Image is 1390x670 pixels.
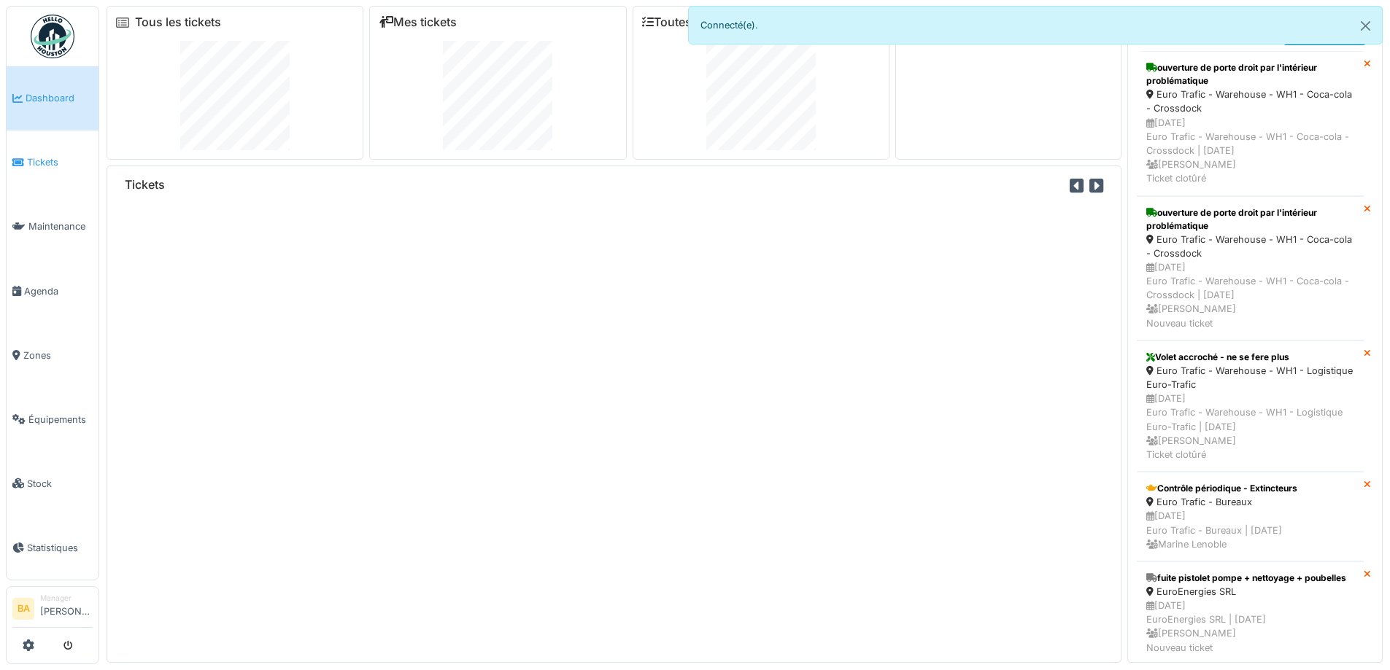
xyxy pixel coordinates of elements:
[24,284,93,298] span: Agenda
[28,413,93,426] span: Équipements
[1146,87,1354,115] div: Euro Trafic - Warehouse - WH1 - Coca-cola - Crossdock
[1137,472,1364,561] a: Contrôle périodique - Extincteurs Euro Trafic - Bureaux [DATE]Euro Trafic - Bureaux | [DATE] Mari...
[379,15,457,29] a: Mes tickets
[1137,561,1364,665] a: fuite pistolet pompe + nettoyage + poubelles EuroEnergies SRL [DATE]EuroEnergies SRL | [DATE] [PE...
[12,598,34,620] li: BA
[1146,61,1354,87] div: ouverture de porte droit par l'intérieur problématique
[7,451,99,515] a: Stock
[1146,364,1354,392] div: Euro Trafic - Warehouse - WH1 - Logistique Euro-Trafic
[28,219,93,233] span: Maintenance
[7,66,99,131] a: Dashboard
[125,178,165,192] h6: Tickets
[135,15,221,29] a: Tous les tickets
[1349,7,1382,45] button: Close
[1137,51,1364,195] a: ouverture de porte droit par l'intérieur problématique Euro Trafic - Warehouse - WH1 - Coca-cola ...
[1146,572,1354,585] div: fuite pistolet pompe + nettoyage + poubelles
[1146,392,1354,461] div: [DATE] Euro Trafic - Warehouse - WH1 - Logistique Euro-Trafic | [DATE] [PERSON_NAME] Ticket clotûré
[40,593,93,604] div: Manager
[23,348,93,362] span: Zones
[7,259,99,323] a: Agenda
[40,593,93,624] li: [PERSON_NAME]
[27,541,93,555] span: Statistiques
[1146,351,1354,364] div: Volet accroché - ne se fere plus
[1146,116,1354,186] div: [DATE] Euro Trafic - Warehouse - WH1 - Coca-cola - Crossdock | [DATE] [PERSON_NAME] Ticket clotûré
[31,15,74,58] img: Badge_color-CXgf-gQk.svg
[642,15,751,29] a: Toutes les tâches
[7,131,99,195] a: Tickets
[1137,196,1364,340] a: ouverture de porte droit par l'intérieur problématique Euro Trafic - Warehouse - WH1 - Coca-cola ...
[7,387,99,451] a: Équipements
[7,323,99,387] a: Zones
[1146,206,1354,233] div: ouverture de porte droit par l'intérieur problématique
[7,515,99,580] a: Statistiques
[1146,509,1354,551] div: [DATE] Euro Trafic - Bureaux | [DATE] Marine Lenoble
[1146,585,1354,599] div: EuroEnergies SRL
[688,6,1383,44] div: Connecté(e).
[7,195,99,259] a: Maintenance
[27,477,93,491] span: Stock
[1137,340,1364,472] a: Volet accroché - ne se fere plus Euro Trafic - Warehouse - WH1 - Logistique Euro-Trafic [DATE]Eur...
[1146,482,1354,495] div: Contrôle périodique - Extincteurs
[1146,599,1354,655] div: [DATE] EuroEnergies SRL | [DATE] [PERSON_NAME] Nouveau ticket
[1146,233,1354,260] div: Euro Trafic - Warehouse - WH1 - Coca-cola - Crossdock
[1146,495,1354,509] div: Euro Trafic - Bureaux
[12,593,93,628] a: BA Manager[PERSON_NAME]
[27,155,93,169] span: Tickets
[26,91,93,105] span: Dashboard
[1146,260,1354,330] div: [DATE] Euro Trafic - Warehouse - WH1 - Coca-cola - Crossdock | [DATE] [PERSON_NAME] Nouveau ticket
